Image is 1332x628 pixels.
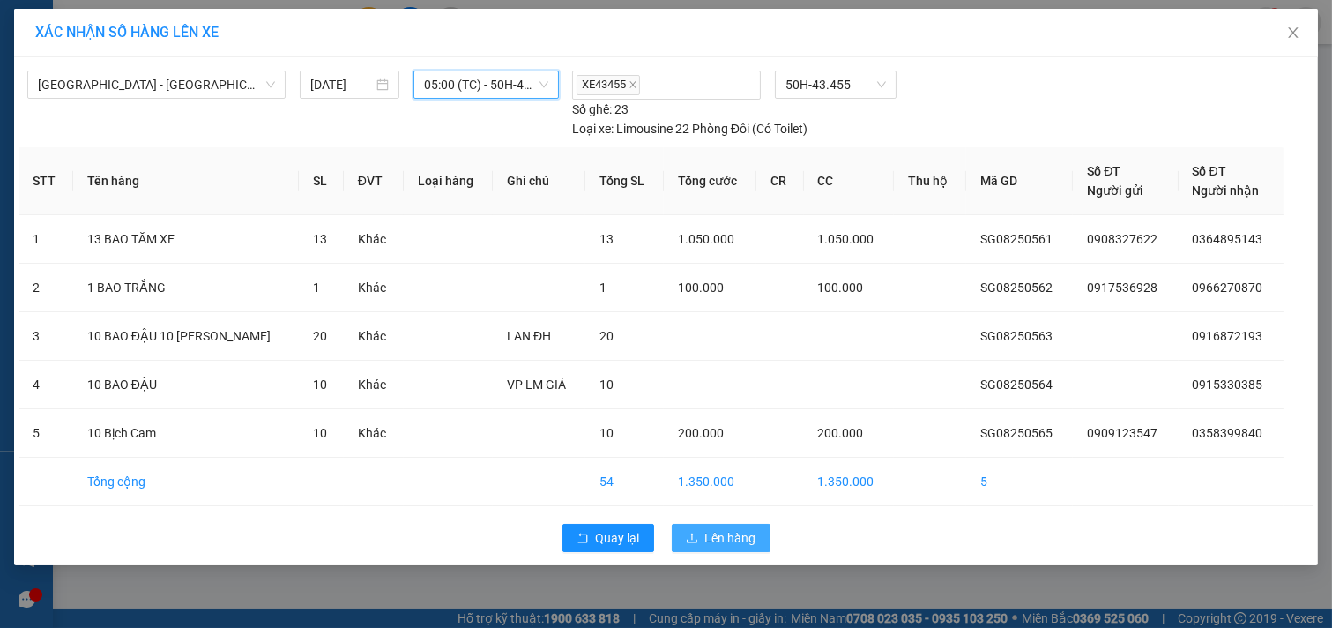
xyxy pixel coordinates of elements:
[980,378,1053,392] span: SG08250564
[299,147,344,215] th: SL
[599,232,614,246] span: 13
[966,458,1073,506] td: 5
[572,119,614,138] span: Loại xe:
[664,147,756,215] th: Tổng cước
[19,409,73,458] td: 5
[585,147,663,215] th: Tổng SL
[980,280,1053,295] span: SG08250562
[73,458,299,506] td: Tổng cộng
[493,147,585,215] th: Ghi chú
[1087,164,1120,178] span: Số ĐT
[1087,232,1157,246] span: 0908327622
[804,458,894,506] td: 1.350.000
[19,312,73,361] td: 3
[1087,183,1143,198] span: Người gửi
[73,147,299,215] th: Tên hàng
[344,147,404,215] th: ĐVT
[1193,426,1263,440] span: 0358399840
[980,232,1053,246] span: SG08250561
[313,232,327,246] span: 13
[664,458,756,506] td: 1.350.000
[572,119,807,138] div: Limousine 22 Phòng Đôi (Có Toilet)
[344,264,404,312] td: Khác
[1087,280,1157,295] span: 0917536928
[1193,378,1263,392] span: 0915330385
[686,532,698,546] span: upload
[980,329,1053,343] span: SG08250563
[1193,280,1263,295] span: 0966270870
[313,378,327,392] span: 10
[73,215,299,264] td: 13 BAO TĂM XE
[599,329,614,343] span: 20
[672,524,770,552] button: uploadLên hàng
[818,280,864,295] span: 100.000
[73,409,299,458] td: 10 Bịch Cam
[404,147,493,215] th: Loại hàng
[629,80,637,89] span: close
[310,75,373,94] input: 14/08/2025
[19,264,73,312] td: 2
[678,280,724,295] span: 100.000
[562,524,654,552] button: rollbackQuay lại
[73,264,299,312] td: 1 BAO TRẮNG
[313,329,327,343] span: 20
[585,458,663,506] td: 54
[966,147,1073,215] th: Mã GD
[756,147,803,215] th: CR
[507,378,566,392] span: VP LM GIÁ
[599,378,614,392] span: 10
[1286,26,1300,40] span: close
[980,426,1053,440] span: SG08250565
[1193,183,1260,198] span: Người nhận
[894,147,966,215] th: Thu hộ
[35,24,219,41] span: XÁC NHẬN SỐ HÀNG LÊN XE
[19,147,73,215] th: STT
[73,312,299,361] td: 10 BAO ĐẬU 10 [PERSON_NAME]
[705,528,756,548] span: Lên hàng
[572,100,629,119] div: 23
[73,361,299,409] td: 10 BAO ĐẬU
[1193,164,1226,178] span: Số ĐT
[19,361,73,409] td: 4
[596,528,640,548] span: Quay lại
[804,147,894,215] th: CC
[344,312,404,361] td: Khác
[344,409,404,458] td: Khác
[577,75,640,95] span: XE43455
[678,232,734,246] span: 1.050.000
[577,532,589,546] span: rollback
[1087,426,1157,440] span: 0909123547
[818,426,864,440] span: 200.000
[572,100,612,119] span: Số ghế:
[678,426,724,440] span: 200.000
[599,426,614,440] span: 10
[507,329,551,343] span: LAN ĐH
[599,280,606,295] span: 1
[38,71,275,98] span: Sài Gòn - Đà Lạt
[785,71,885,98] span: 50H-43.455
[19,215,73,264] td: 1
[424,71,548,98] span: 05:00 (TC) - 50H-43.455
[818,232,874,246] span: 1.050.000
[344,215,404,264] td: Khác
[344,361,404,409] td: Khác
[1193,329,1263,343] span: 0916872193
[313,280,320,295] span: 1
[1269,9,1318,58] button: Close
[1193,232,1263,246] span: 0364895143
[313,426,327,440] span: 10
